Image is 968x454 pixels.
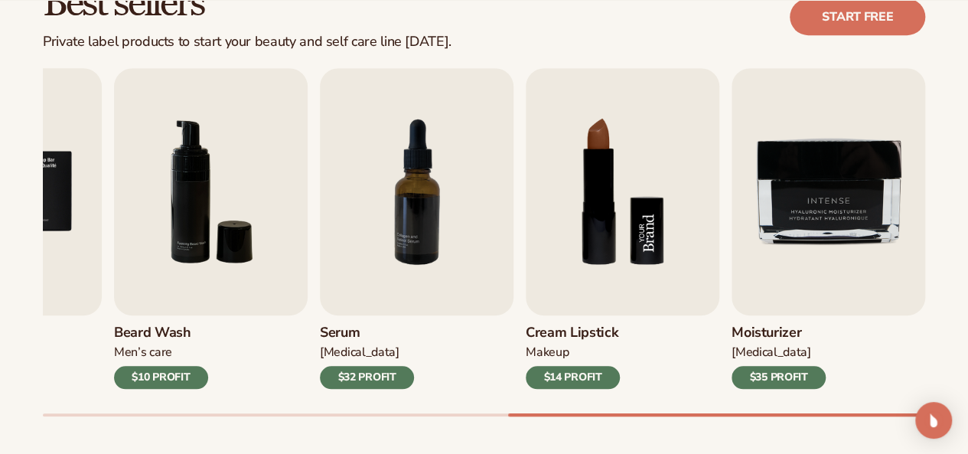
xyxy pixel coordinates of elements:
div: Open Intercom Messenger [915,402,952,439]
div: Makeup [526,345,620,361]
a: 7 / 9 [320,68,513,389]
a: 9 / 9 [732,68,925,389]
div: $10 PROFIT [114,366,208,389]
a: 8 / 9 [526,68,719,389]
div: $35 PROFIT [732,366,826,389]
h3: Beard Wash [114,325,208,341]
div: $32 PROFIT [320,366,414,389]
img: Shopify Image 9 [526,68,719,315]
div: [MEDICAL_DATA] [320,345,414,361]
h3: Moisturizer [732,325,826,341]
div: $14 PROFIT [526,366,620,389]
div: [MEDICAL_DATA] [732,345,826,361]
div: Private label products to start your beauty and self care line [DATE]. [43,34,451,51]
h3: Cream Lipstick [526,325,620,341]
div: Men’s Care [114,345,208,361]
h3: Serum [320,325,414,341]
a: 6 / 9 [114,68,308,389]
